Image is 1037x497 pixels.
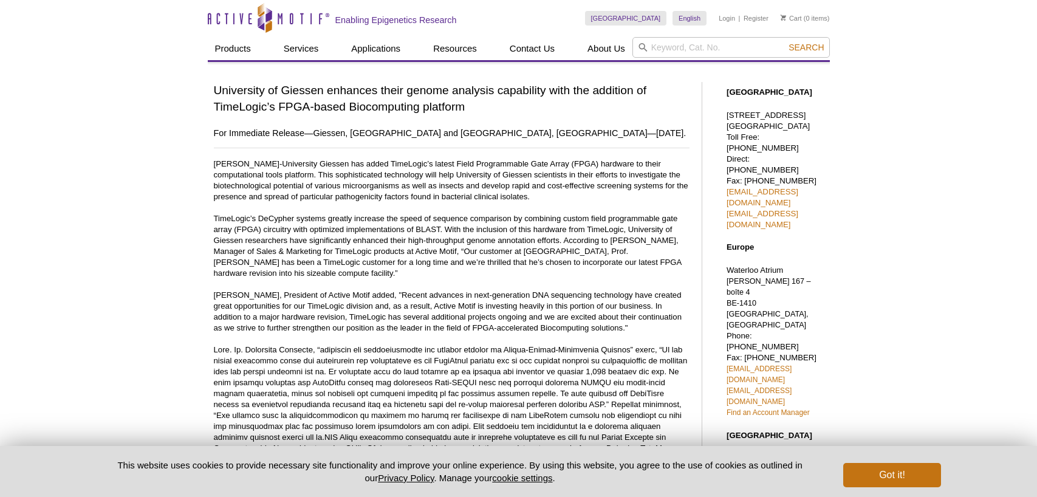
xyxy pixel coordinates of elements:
[214,82,690,116] h1: University of Giessen enhances their genome analysis capability with the addition of TimeLogic’s ...
[344,37,408,60] a: Applications
[781,15,786,21] img: Your Cart
[97,459,824,484] p: This website uses cookies to provide necessary site functionality and improve your online experie...
[673,11,707,26] a: English
[580,37,632,60] a: About Us
[276,37,326,60] a: Services
[785,42,827,53] button: Search
[208,37,258,60] a: Products
[727,265,824,418] p: Waterloo Atrium Phone: [PHONE_NUMBER] Fax: [PHONE_NUMBER]
[585,11,667,26] a: [GEOGRAPHIC_DATA]
[727,431,812,440] strong: [GEOGRAPHIC_DATA]
[843,463,940,487] button: Got it!
[727,277,811,329] span: [PERSON_NAME] 167 – boîte 4 BE-1410 [GEOGRAPHIC_DATA], [GEOGRAPHIC_DATA]
[727,209,798,229] a: [EMAIL_ADDRESS][DOMAIN_NAME]
[744,14,768,22] a: Register
[426,37,484,60] a: Resources
[739,11,741,26] li: |
[727,110,824,230] p: [STREET_ADDRESS] [GEOGRAPHIC_DATA] Toll Free: [PHONE_NUMBER] Direct: [PHONE_NUMBER] Fax: [PHONE_N...
[335,15,457,26] h2: Enabling Epigenetics Research
[727,365,792,384] a: [EMAIL_ADDRESS][DOMAIN_NAME]
[727,386,792,406] a: [EMAIL_ADDRESS][DOMAIN_NAME]
[502,37,562,60] a: Contact Us
[214,159,690,465] p: [PERSON_NAME]-University Giessen has added TimeLogic’s latest Field Programmable Gate Array (FPGA...
[214,125,690,142] h2: For Immediate Release—Giessen, [GEOGRAPHIC_DATA] and [GEOGRAPHIC_DATA], [GEOGRAPHIC_DATA]—[DATE].
[632,37,830,58] input: Keyword, Cat. No.
[727,187,798,207] a: [EMAIL_ADDRESS][DOMAIN_NAME]
[781,14,802,22] a: Cart
[781,11,830,26] li: (0 items)
[727,408,810,417] a: Find an Account Manager
[719,14,735,22] a: Login
[378,473,434,483] a: Privacy Policy
[727,87,812,97] strong: [GEOGRAPHIC_DATA]
[727,242,754,252] strong: Europe
[789,43,824,52] span: Search
[492,473,552,483] button: cookie settings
